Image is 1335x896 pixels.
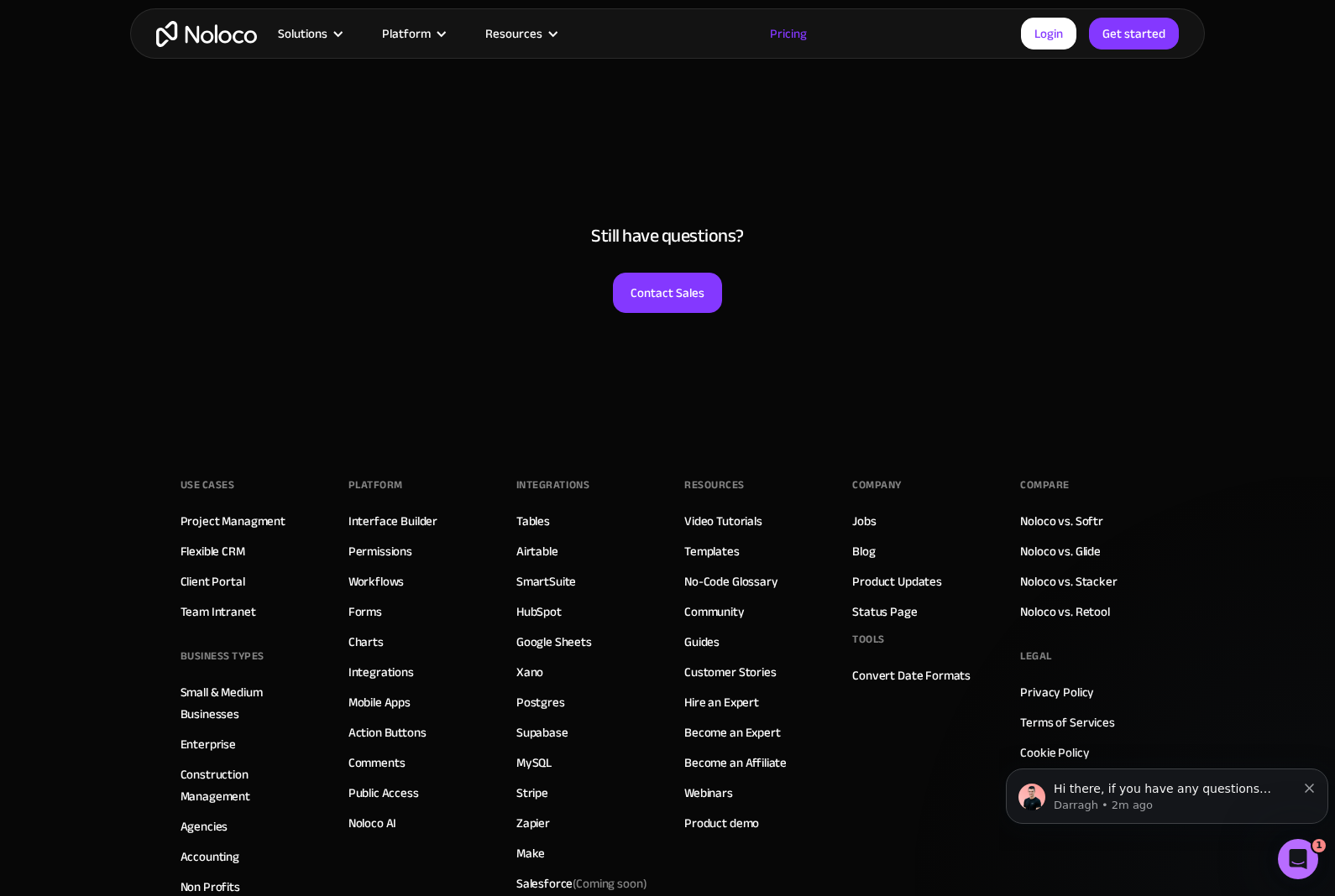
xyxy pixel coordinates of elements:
div: Compare [1020,472,1070,497]
a: Hire an Expert [684,691,759,713]
a: Small & Medium Businesses [181,681,315,725]
div: Platform [382,23,431,44]
a: Project Managment [181,510,285,532]
div: Resources [485,23,542,44]
a: Workflows [348,570,405,592]
a: Noloco vs. Softr [1020,510,1103,532]
a: Product demo [684,812,759,834]
a: Charts [348,631,384,653]
a: Permissions [348,540,412,562]
div: Legal [1020,643,1052,669]
a: Noloco vs. Glide [1020,540,1101,562]
a: Zapier [516,812,550,834]
span: (Coming soon) [573,872,647,895]
a: Templates [684,540,740,562]
a: Team Intranet [181,601,256,623]
a: Flexible CRM [181,540,245,562]
a: No-Code Glossary [684,570,778,592]
a: Blog [852,540,875,562]
div: BUSINESS TYPES [181,643,264,669]
a: Enterprise [181,733,237,755]
iframe: Intercom notifications message [999,733,1335,851]
a: Action Buttons [348,721,427,743]
a: Mobile Apps [348,691,411,713]
span: 1 [1312,839,1326,852]
div: Platform [348,472,403,497]
a: Contact Sales [613,273,722,313]
a: Terms of Services [1020,711,1114,733]
a: HubSpot [516,601,562,623]
div: Use Cases [181,472,235,497]
a: Get started [1089,18,1179,49]
a: Forms [348,601,382,623]
a: Webinars [684,782,733,804]
a: Comments [348,752,406,774]
a: Video Tutorials [684,510,762,532]
a: Xano [516,661,543,683]
a: Guides [684,631,720,653]
a: Become an Expert [684,721,781,743]
h4: Still have questions? [147,224,1188,247]
div: Solutions [257,23,361,44]
div: Resources [684,472,745,497]
a: Integrations [348,661,414,683]
a: Tables [516,510,550,532]
a: Interface Builder [348,510,437,532]
a: Become an Affiliate [684,752,787,774]
a: Convert Date Formats [852,664,971,686]
a: Postgres [516,691,565,713]
div: Company [852,472,902,497]
a: MySQL [516,752,552,774]
div: Platform [361,23,464,44]
div: Solutions [278,23,327,44]
a: Product Updates [852,570,942,592]
div: Tools [852,627,885,652]
a: Client Portal [181,570,245,592]
a: Noloco vs. Retool [1020,601,1109,623]
a: Google Sheets [516,631,592,653]
a: Community [684,601,745,623]
a: Noloco AI [348,812,397,834]
iframe: Intercom live chat [1278,839,1318,879]
a: Airtable [516,540,558,562]
a: Privacy Policy [1020,681,1094,703]
div: INTEGRATIONS [516,472,589,497]
a: Jobs [852,510,876,532]
a: Status Page [852,601,917,623]
a: Noloco vs. Stacker [1020,570,1117,592]
a: Stripe [516,782,548,804]
a: Login [1021,18,1076,49]
div: Salesforce [516,873,647,894]
a: home [156,21,257,47]
a: SmartSuite [516,570,577,592]
a: Public Access [348,782,419,804]
a: Accounting [181,846,240,867]
a: Supabase [516,721,568,743]
a: Construction Management [181,763,315,807]
a: Agencies [181,815,228,837]
div: Resources [464,23,576,44]
a: Make [516,842,545,864]
a: Pricing [749,23,828,44]
a: Customer Stories [684,661,777,683]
